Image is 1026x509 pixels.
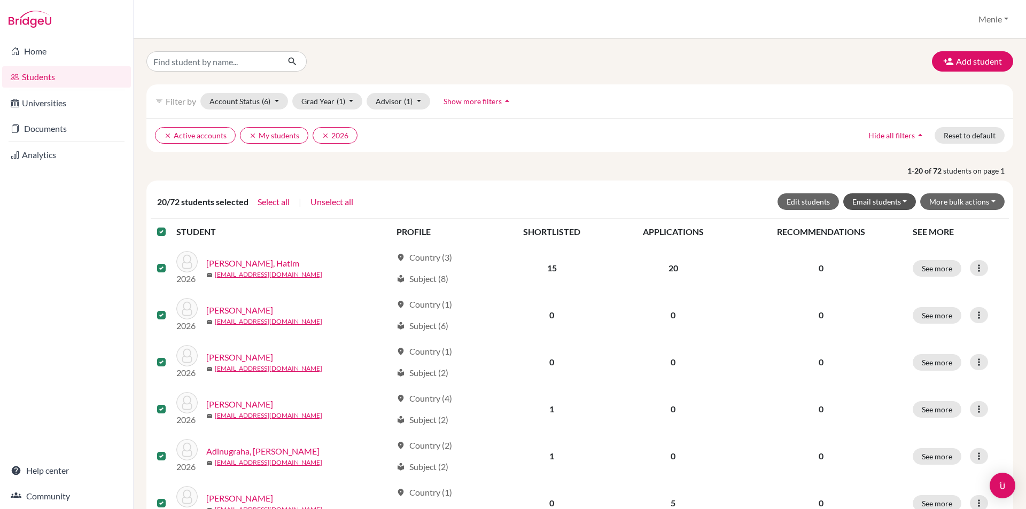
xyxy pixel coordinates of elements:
[611,219,735,245] th: APPLICATIONS
[2,460,131,481] a: Help center
[206,366,213,372] span: mail
[493,386,611,433] td: 1
[146,51,279,72] input: Find student by name...
[390,219,493,245] th: PROFILE
[397,272,448,285] div: Subject (8)
[215,364,322,373] a: [EMAIL_ADDRESS][DOMAIN_NAME]
[943,165,1013,176] span: students on page 1
[404,97,413,106] span: (1)
[249,132,256,139] i: clear
[397,366,448,379] div: Subject (2)
[215,411,322,420] a: [EMAIL_ADDRESS][DOMAIN_NAME]
[157,195,248,208] span: 20/72 students selected
[913,448,961,465] button: See more
[493,219,611,245] th: SHORTLISTED
[397,347,405,356] span: location_on
[206,398,273,411] a: [PERSON_NAME]
[240,127,308,144] button: clearMy students
[206,319,213,325] span: mail
[176,219,390,245] th: STUDENT
[913,401,961,418] button: See more
[742,309,900,322] p: 0
[215,270,322,279] a: [EMAIL_ADDRESS][DOMAIN_NAME]
[176,345,198,366] img: Abdel Latif, Adam
[974,9,1013,29] button: Menie
[206,257,299,270] a: [PERSON_NAME], Hatim
[611,339,735,386] td: 0
[906,219,1009,245] th: SEE MORE
[493,292,611,339] td: 0
[176,272,198,285] p: 2026
[257,195,290,209] button: Select all
[176,319,198,332] p: 2026
[932,51,1013,72] button: Add student
[206,492,273,505] a: [PERSON_NAME]
[176,392,198,413] img: Abdel-Massih, Nadim
[742,262,900,275] p: 0
[206,460,213,466] span: mail
[166,96,196,106] span: Filter by
[176,366,198,379] p: 2026
[397,486,452,499] div: Country (1)
[742,450,900,463] p: 0
[397,253,405,262] span: location_on
[913,307,961,324] button: See more
[200,93,288,109] button: Account Status(6)
[2,41,131,62] a: Home
[206,272,213,278] span: mail
[176,486,198,507] img: Afifi, Adam
[164,132,172,139] i: clear
[313,127,357,144] button: clear2026
[292,93,363,109] button: Grad Year(1)
[206,351,273,364] a: [PERSON_NAME]
[262,97,270,106] span: (6)
[155,97,164,105] i: filter_list
[493,245,611,292] td: 15
[397,345,452,358] div: Country (1)
[736,219,906,245] th: RECOMMENDATIONS
[397,394,405,403] span: location_on
[434,93,522,109] button: Show more filtersarrow_drop_up
[502,96,512,106] i: arrow_drop_up
[920,193,1005,210] button: More bulk actions
[206,413,213,419] span: mail
[367,93,430,109] button: Advisor(1)
[310,195,354,209] button: Unselect all
[155,127,236,144] button: clearActive accounts
[2,92,131,114] a: Universities
[2,485,131,507] a: Community
[397,441,405,450] span: location_on
[935,127,1005,144] button: Reset to default
[868,131,915,140] span: Hide all filters
[176,251,198,272] img: Aamir, Hatim
[397,488,405,497] span: location_on
[397,251,452,264] div: Country (3)
[742,403,900,416] p: 0
[397,369,405,377] span: local_library
[843,193,916,210] button: Email students
[611,292,735,339] td: 0
[611,245,735,292] td: 20
[397,298,452,311] div: Country (1)
[397,300,405,309] span: location_on
[611,433,735,480] td: 0
[915,130,926,140] i: arrow_drop_up
[397,413,448,426] div: Subject (2)
[913,354,961,371] button: See more
[778,193,839,210] button: Edit students
[299,195,301,208] span: |
[397,392,452,405] div: Country (4)
[215,317,322,326] a: [EMAIL_ADDRESS][DOMAIN_NAME]
[322,132,329,139] i: clear
[176,413,198,426] p: 2026
[397,439,452,452] div: Country (2)
[444,97,502,106] span: Show more filters
[176,439,198,460] img: Adinugraha, Gianna
[990,473,1015,498] div: Open Intercom Messenger
[2,144,131,166] a: Analytics
[206,445,320,458] a: Adinugraha, [PERSON_NAME]
[913,260,961,277] button: See more
[2,66,131,88] a: Students
[397,275,405,283] span: local_library
[742,356,900,369] p: 0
